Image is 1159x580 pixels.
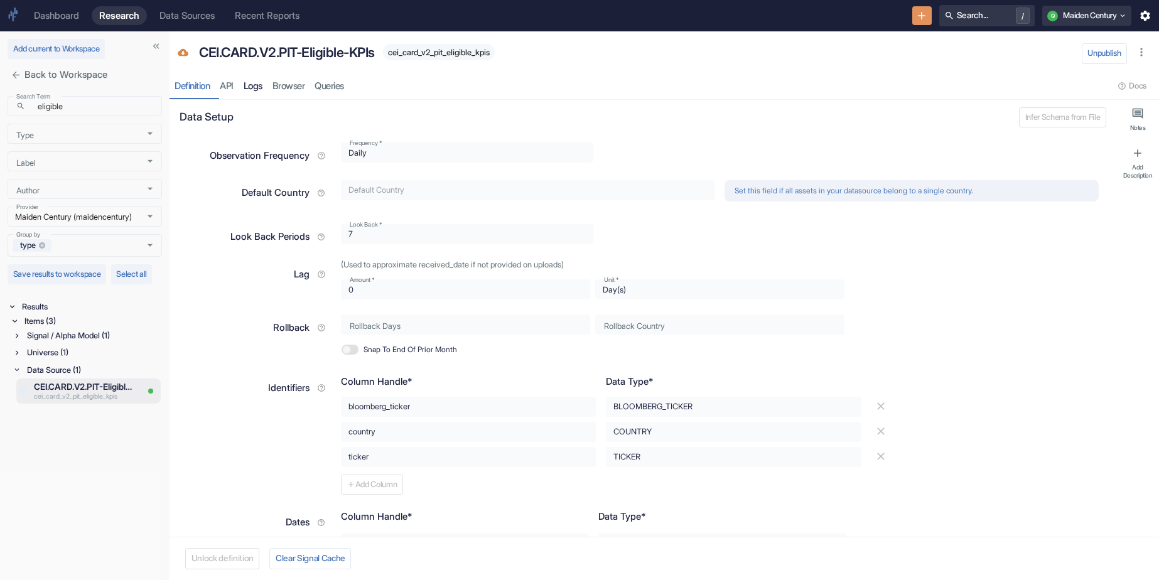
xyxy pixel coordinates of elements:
[199,43,375,63] p: CEI.CARD.V2.PIT-Eligible-KPIs
[180,109,234,126] p: Data Setup
[267,73,310,99] a: Browser
[604,276,618,284] label: Unit
[170,73,1159,99] div: resource tabs
[606,422,861,442] div: COUNTRY
[350,139,382,148] label: Frequency
[606,447,861,467] div: TICKER
[143,126,158,141] button: Open
[24,345,162,360] div: Universe (1)
[939,5,1035,26] button: Search.../
[8,67,24,83] button: close
[8,39,105,59] button: Add current to Workspace
[227,6,307,25] a: Recent Reports
[268,381,310,395] p: Identifiers
[175,80,210,92] div: Definition
[350,276,374,284] label: Amount
[606,397,861,417] div: BLOOMBERG_TICKER
[239,73,267,99] a: Logs
[178,48,188,60] span: Data Source
[1082,43,1127,63] button: Unpublish
[912,6,932,26] button: New Resource
[92,6,147,25] a: Research
[364,344,457,355] span: Snap To End Of Prior Month
[273,321,310,335] p: Rollback
[111,264,153,284] button: Select all
[235,10,299,21] div: Recent Reports
[341,142,593,163] div: Daily
[22,314,162,328] div: Items (3)
[24,68,107,82] p: Back to Workspace
[143,209,158,224] button: Open
[8,264,106,284] button: Save results to workspace
[242,186,310,200] p: Default Country
[595,279,844,299] div: Day(s)
[310,73,349,99] a: Queries
[598,510,846,524] p: Data Type*
[350,220,382,229] label: Look Back
[34,380,137,393] p: CEI.CARD.V2.PIT-Eligible-KPIs
[210,149,310,163] p: Observation Frequency
[24,328,162,343] div: Signal / Alpha Model (1)
[1047,11,1058,21] div: Q
[1042,6,1131,26] button: QMaiden Century
[1114,76,1151,96] button: Docs
[215,73,239,99] a: API
[19,299,162,314] div: Results
[13,239,51,252] div: type
[341,261,1099,269] p: (Used to approximate received_date if not provided on uploads)
[341,510,588,524] p: Column Handle*
[34,10,79,21] div: Dashboard
[99,10,139,21] div: Research
[24,363,162,377] div: Data Source (1)
[606,375,861,389] p: Data Type*
[1121,163,1154,179] div: Add Description
[196,39,378,65] div: CEI.CARD.V2.PIT-Eligible-KPIs
[16,203,38,212] label: Provider
[345,185,687,195] input: Default Country
[148,38,164,55] button: Collapse Sidebar
[383,48,495,57] span: cei_card_v2_pit_eligible_kpis
[152,6,222,25] a: Data Sources
[143,181,158,196] button: Open
[34,392,137,402] p: cei_card_v2_pit_eligible_kpis
[15,240,41,251] span: type
[341,375,596,389] p: Column Handle*
[294,267,310,281] p: Lag
[143,238,158,253] button: Open
[269,548,351,569] button: Clear Signal Cache
[16,230,40,239] label: Group by
[16,92,50,101] label: Search Term
[735,185,1089,196] p: Set this field if all assets in your datasource belong to a single country.
[1119,102,1156,137] button: Notes
[143,154,158,169] button: Open
[230,230,310,244] p: Look Back Periods
[286,515,310,529] p: Dates
[26,6,87,25] a: Dashboard
[159,10,215,21] div: Data Sources
[34,380,137,402] a: CEI.CARD.V2.PIT-Eligible-KPIscei_card_v2_pit_eligible_kpis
